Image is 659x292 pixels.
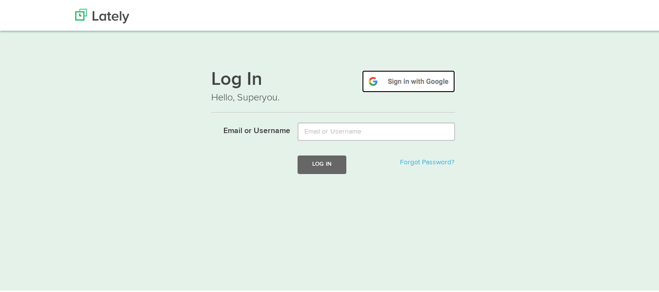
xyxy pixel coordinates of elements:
[298,154,346,172] button: Log In
[362,69,455,91] img: google-signin.png
[204,121,290,136] label: Email or Username
[400,157,454,164] a: Forgot Password?
[75,7,129,22] img: Lately
[211,89,455,103] p: Hello, Superyou.
[298,121,455,139] input: Email or Username
[211,69,455,89] h1: Log In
